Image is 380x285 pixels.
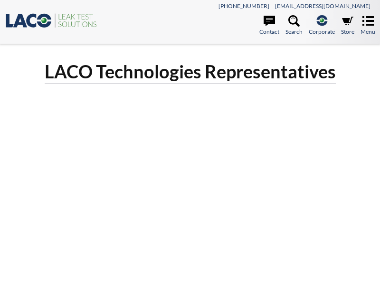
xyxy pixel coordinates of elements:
span: Corporate [309,27,335,36]
a: [EMAIL_ADDRESS][DOMAIN_NAME] [275,2,370,9]
a: Store [341,15,354,36]
h1: LACO Technologies Representatives [45,60,336,84]
a: Contact [259,15,279,36]
a: Search [285,15,303,36]
a: Menu [361,15,375,36]
a: [PHONE_NUMBER] [218,2,269,9]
